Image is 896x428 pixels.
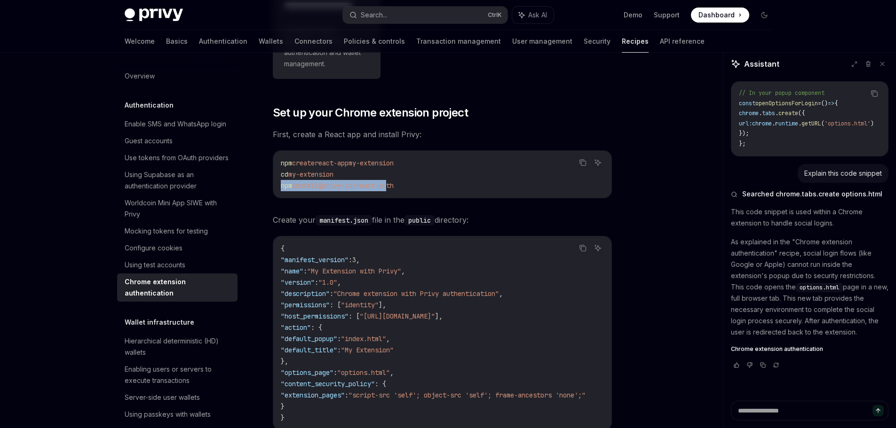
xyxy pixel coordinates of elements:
[386,335,390,343] span: ,
[592,242,604,254] button: Ask AI
[315,159,349,167] span: react-app
[273,128,612,141] span: First, create a React app and install Privy:
[435,312,443,320] span: ],
[577,156,589,169] button: Copy the contents from the code block
[125,409,211,420] div: Using passkeys with wallets
[117,223,238,240] a: Mocking tokens for testing
[281,170,288,179] span: cd
[117,333,238,361] a: Hierarchical deterministic (HD) wallets
[512,7,554,23] button: Ask AI
[281,278,315,287] span: "version"
[316,215,372,226] code: manifest.json
[804,169,882,178] div: Explain this code snippet
[731,345,888,353] a: Chrome extension authentication
[281,402,285,411] span: }
[281,413,285,422] span: }
[333,289,499,298] span: "Chrome extension with Privy authentication"
[821,100,828,107] span: ()
[379,301,386,309] span: ],
[739,120,752,127] span: url:
[772,120,775,127] span: .
[871,120,874,127] span: )
[125,70,155,82] div: Overview
[294,30,333,53] a: Connectors
[117,389,238,406] a: Server-side user wallets
[199,30,247,53] a: Authentication
[488,11,502,19] span: Ctrl K
[341,335,386,343] span: "index.html"
[349,391,586,399] span: "script-src 'self'; object-src 'self'; frame-ancestors 'none';"
[739,140,745,148] span: };
[401,267,405,275] span: ,
[752,120,772,127] span: chrome
[292,181,318,190] span: install
[584,30,611,53] a: Security
[281,289,330,298] span: "description"
[800,284,839,291] span: options.html
[731,345,823,353] span: Chrome extension authentication
[818,100,821,107] span: =
[739,109,759,117] span: chrome
[281,301,330,309] span: "permissions"
[337,278,341,287] span: ,
[281,159,292,167] span: npm
[281,346,337,354] span: "default_title"
[778,109,798,117] span: create
[872,405,884,416] button: Send message
[512,30,572,53] a: User management
[775,120,798,127] span: runtime
[731,206,888,229] p: This code snippet is used within a Chrome extension to handle social logins.
[330,289,333,298] span: :
[281,267,303,275] span: "name"
[281,256,349,264] span: "manifest_version"
[691,8,749,23] a: Dashboard
[660,30,705,53] a: API reference
[117,132,238,149] a: Guest accounts
[281,323,311,332] span: "action"
[341,301,379,309] span: "identity"
[834,100,838,107] span: {
[731,189,888,199] button: Searched chrome.tabs.create options.html
[117,116,238,132] a: Enable SMS and WhatsApp login
[624,10,642,20] a: Demo
[117,240,238,257] a: Configure cookies
[318,278,337,287] span: "1.0"
[499,289,503,298] span: ,
[125,317,194,328] h5: Wallet infrastructure
[311,323,322,332] span: : {
[281,391,345,399] span: "extension_pages"
[125,169,232,192] div: Using Supabase as an authentication provider
[318,181,394,190] span: @privy-io/react-auth
[117,195,238,223] a: Worldcoin Mini App SIWE with Privy
[125,226,208,237] div: Mocking tokens for testing
[166,30,188,53] a: Basics
[117,149,238,166] a: Use tokens from OAuth providers
[698,10,735,20] span: Dashboard
[125,242,182,254] div: Configure cookies
[125,335,232,358] div: Hierarchical deterministic (HD) wallets
[125,118,226,130] div: Enable SMS and WhatsApp login
[868,87,880,100] button: Copy the contents from the code block
[125,392,200,403] div: Server-side user wallets
[731,236,888,338] p: As explained in the "Chrome extension authentication" recipe, social login flows (like Google or ...
[117,361,238,389] a: Enabling users or servers to execute transactions
[281,244,285,253] span: {
[125,197,232,220] div: Worldcoin Mini App SIWE with Privy
[577,242,589,254] button: Copy the contents from the code block
[303,267,307,275] span: :
[739,100,755,107] span: const
[125,364,232,386] div: Enabling users or servers to execute transactions
[390,368,394,377] span: ,
[117,257,238,273] a: Using test accounts
[755,100,818,107] span: openOptionsForLogin
[739,130,749,137] span: });
[125,8,183,22] img: dark logo
[828,100,834,107] span: =>
[117,406,238,423] a: Using passkeys with wallets
[528,10,547,20] span: Ask AI
[742,189,882,199] span: Searched chrome.tabs.create options.html
[281,380,375,388] span: "content_security_policy"
[349,159,394,167] span: my-extension
[757,8,772,23] button: Toggle dark mode
[125,152,229,163] div: Use tokens from OAuth providers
